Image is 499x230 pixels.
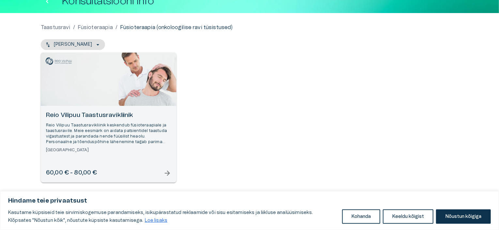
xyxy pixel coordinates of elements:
a: Füsioteraapia [78,24,113,31]
h6: 60,00 € - 80,00 € [46,169,97,177]
span: Help [33,5,43,10]
p: [PERSON_NAME] [54,41,92,48]
button: Keeldu kõigist [383,209,433,224]
p: Reio Vilipuu Taastusravikliinik keskendub füsioteraapiale ja taastusravile. Meie eesmärk on aidat... [46,123,171,145]
a: Taastusravi [41,24,70,31]
p: Kasutame küpsiseid teie sirvimiskogemuse parandamiseks, isikupärastatud reklaamide või sisu esita... [8,209,337,224]
p: / [73,24,75,31]
button: Kohanda [342,209,380,224]
img: Reio Vilipuu Taastusravikliinik logo [46,57,72,65]
p: / [115,24,117,31]
h6: Reio Vilipuu Taastusravikliinik [46,111,171,120]
a: Open selected supplier available booking dates [41,53,176,183]
span: arrow_forward [163,169,171,177]
p: Hindame teie privaatsust [8,197,491,205]
a: Loe lisaks [144,218,168,223]
button: [PERSON_NAME] [41,39,105,50]
h6: [GEOGRAPHIC_DATA] [46,147,171,153]
p: Füsioteraapia (onkoloogilise ravi tüsistused) [120,24,233,31]
button: Nõustun kõigiga [436,209,491,224]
